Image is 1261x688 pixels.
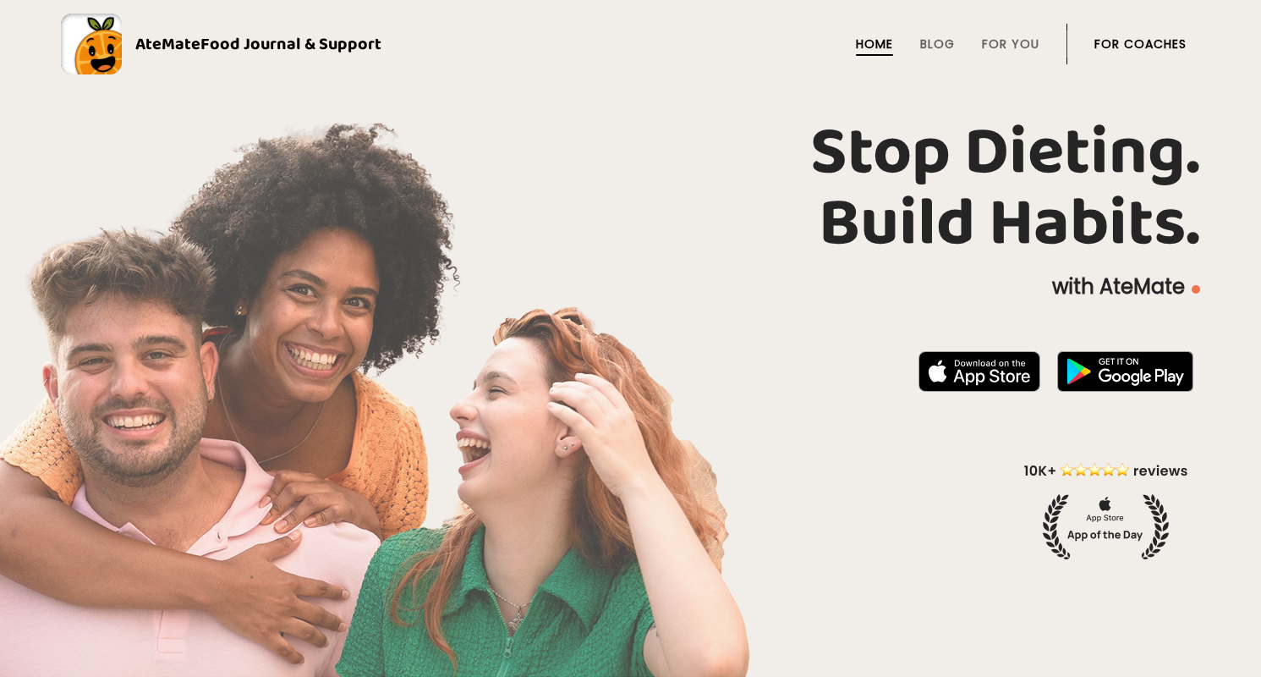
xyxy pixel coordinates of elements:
div: AteMate [122,30,381,58]
img: home-hero-appoftheday.png [1012,460,1200,559]
a: AteMateFood Journal & Support [61,14,1200,74]
span: Food Journal & Support [200,30,381,58]
h1: Stop Dieting. Build Habits. [61,118,1200,260]
a: For Coaches [1094,37,1187,51]
img: badge-download-apple.svg [918,351,1040,392]
img: badge-download-google.png [1057,351,1193,392]
a: For You [982,37,1039,51]
a: Blog [920,37,955,51]
p: with AteMate [61,273,1200,300]
a: Home [856,37,893,51]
